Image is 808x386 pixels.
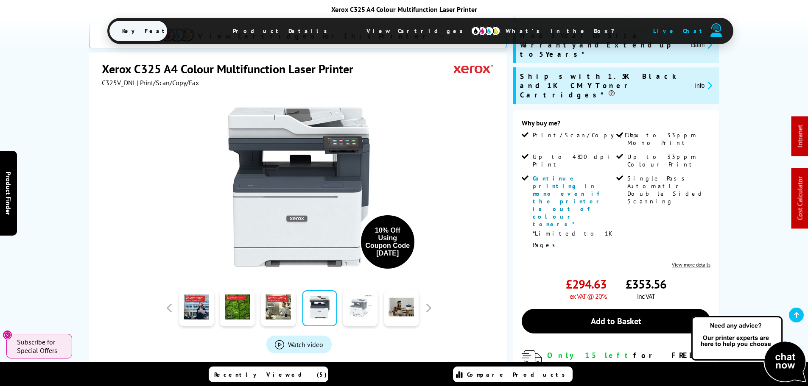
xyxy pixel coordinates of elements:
span: C325V_DNI [102,78,135,87]
h1: Xerox C325 A4 Colour Multifunction Laser Printer [102,61,362,77]
img: user-headset-duotone.svg [710,23,722,37]
span: ex VAT @ 20% [570,292,607,300]
span: Up to 33ppm Mono Print [627,131,709,147]
span: Recently Viewed (5) [214,371,327,378]
span: Ships with 1.5K Black and 1K CMY Toner Cartridges* [520,72,688,100]
span: Product Details [220,21,344,41]
a: Compare Products [453,367,573,382]
p: *Limited to 1K Pages [533,228,614,251]
span: Product Finder [4,171,13,215]
span: Single Pass Automatic Double Sided Scanning [627,175,709,205]
img: cmyk-icon.svg [471,26,500,36]
a: Cost Calculator [796,177,804,220]
span: | Print/Scan/Copy/Fax [137,78,199,87]
span: Continue printing in mono even if the printer is out of colour toners* [533,175,604,228]
a: Recently Viewed (5) [209,367,328,382]
img: Xerox [454,61,493,77]
span: Subscribe for Special Offers [17,338,64,355]
span: £294.63 [566,276,607,292]
div: for FREE Next Day Delivery [547,350,710,370]
button: promo-description [693,81,715,90]
div: 10% Off Using Coupon Code [DATE] [365,227,410,257]
span: £353.56 [626,276,666,292]
span: Only 15 left [547,350,633,360]
div: Why buy me? [522,119,710,131]
span: Up to 33ppm Colour Print [627,153,709,168]
a: Product_All_Videos [266,336,332,353]
a: Intranet [796,125,804,148]
span: Compare Products [467,371,570,378]
img: Xerox C325 [216,104,382,270]
span: Live Chat [653,27,706,35]
span: View Cartridges [354,20,484,42]
span: What’s in the Box? [493,21,635,41]
img: Open Live Chat window [689,315,808,384]
a: Add to Basket [522,309,710,333]
span: Key Features [109,21,211,41]
a: View more details [672,261,710,268]
span: Print/Scan/Copy/Fax [533,131,642,139]
div: Xerox C325 A4 Colour Multifunction Laser Printer [107,5,701,14]
span: Up to 4800 dpi Print [533,153,614,168]
span: inc VAT [637,292,655,300]
span: Watch video [288,340,323,349]
button: Close [3,330,12,340]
